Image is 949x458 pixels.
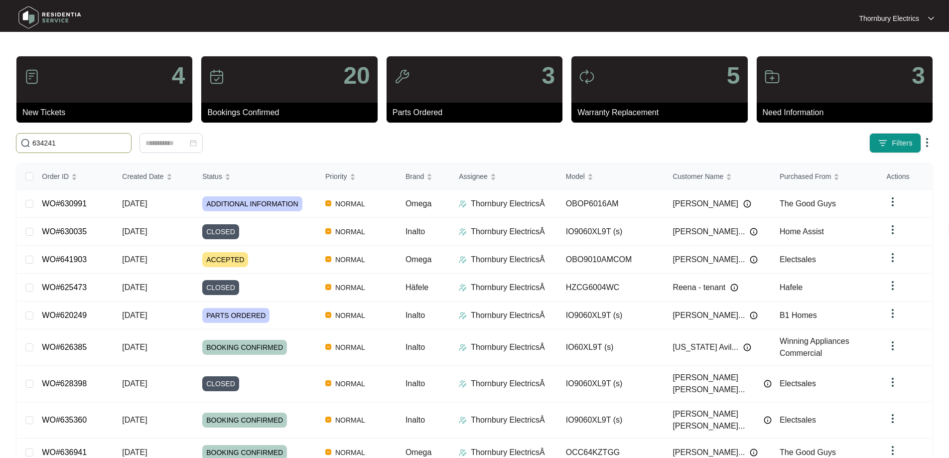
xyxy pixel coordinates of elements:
p: Thornbury ElectricsÂ [471,414,545,426]
img: dropdown arrow [887,376,899,388]
img: filter icon [878,138,888,148]
img: dropdown arrow [887,280,899,292]
a: WO#625473 [42,283,87,292]
img: Assigner Icon [459,449,467,457]
span: Reena - tenant [673,282,725,294]
a: WO#626385 [42,343,87,351]
p: Thornbury ElectricsÂ [471,282,545,294]
p: Thornbury ElectricsÂ [471,226,545,238]
img: Vercel Logo [325,256,331,262]
span: Omega [406,199,431,208]
span: PARTS ORDERED [202,308,270,323]
img: search-icon [20,138,30,148]
th: Order ID [34,163,114,190]
img: Assigner Icon [459,380,467,388]
img: Info icon [730,284,738,292]
p: Thornbury ElectricsÂ [471,341,545,353]
span: NORMAL [331,414,369,426]
span: Model [566,171,585,182]
th: Model [558,163,665,190]
span: CLOSED [202,376,239,391]
p: Need Information [763,107,933,119]
img: Vercel Logo [325,417,331,423]
span: [DATE] [122,199,147,208]
span: [US_STATE] Avil... [673,341,738,353]
span: Hafele [780,283,803,292]
span: [DATE] [122,311,147,319]
img: Info icon [750,228,758,236]
img: icon [24,69,40,85]
button: filter iconFilters [869,133,921,153]
p: Warranty Replacement [577,107,747,119]
img: Info icon [764,416,772,424]
a: WO#636941 [42,448,87,457]
span: CLOSED [202,280,239,295]
td: OBOP6016AM [558,190,665,218]
span: Status [202,171,222,182]
p: 3 [912,64,925,88]
th: Brand [398,163,451,190]
span: B1 Homes [780,311,817,319]
img: Vercel Logo [325,380,331,386]
img: dropdown arrow [887,196,899,208]
th: Status [194,163,317,190]
span: NORMAL [331,254,369,266]
img: icon [394,69,410,85]
img: icon [209,69,225,85]
img: dropdown arrow [887,445,899,457]
td: IO9060XL9T (s) [558,218,665,246]
img: Vercel Logo [325,449,331,455]
span: [DATE] [122,343,147,351]
img: icon [764,69,780,85]
span: BOOKING CONFIRMED [202,340,287,355]
span: Electsales [780,416,816,424]
span: [PERSON_NAME]... [673,226,745,238]
span: Inalto [406,416,425,424]
span: ACCEPTED [202,252,248,267]
p: Bookings Confirmed [207,107,377,119]
span: [DATE] [122,448,147,457]
span: Omega [406,448,431,457]
img: Assigner Icon [459,256,467,264]
span: Brand [406,171,424,182]
p: 5 [727,64,740,88]
span: Purchased From [780,171,831,182]
a: WO#641903 [42,255,87,264]
td: IO9060XL9T (s) [558,302,665,329]
span: ADDITIONAL INFORMATION [202,196,302,211]
p: Thornbury Electrics [859,13,919,23]
span: The Good Guys [780,448,836,457]
img: dropdown arrow [921,137,933,149]
img: Info icon [743,200,751,208]
span: Assignee [459,171,488,182]
span: CLOSED [202,224,239,239]
span: NORMAL [331,341,369,353]
img: dropdown arrow [887,413,899,425]
th: Actions [879,163,932,190]
a: WO#635360 [42,416,87,424]
img: Info icon [750,449,758,457]
img: Assigner Icon [459,228,467,236]
img: icon [579,69,595,85]
th: Customer Name [665,163,772,190]
td: HZCG6004WC [558,274,665,302]
img: Info icon [750,256,758,264]
p: 3 [542,64,555,88]
span: Priority [325,171,347,182]
p: Parts Ordered [393,107,562,119]
img: dropdown arrow [887,307,899,319]
span: [PERSON_NAME] [673,198,738,210]
a: WO#620249 [42,311,87,319]
a: WO#630991 [42,199,87,208]
span: NORMAL [331,198,369,210]
span: Inalto [406,227,425,236]
img: Vercel Logo [325,284,331,290]
th: Purchased From [772,163,879,190]
span: [DATE] [122,283,147,292]
p: New Tickets [22,107,192,119]
p: Thornbury ElectricsÂ [471,254,545,266]
img: Info icon [750,311,758,319]
p: Thornbury ElectricsÂ [471,198,545,210]
img: residentia service logo [15,2,85,32]
span: Created Date [122,171,163,182]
